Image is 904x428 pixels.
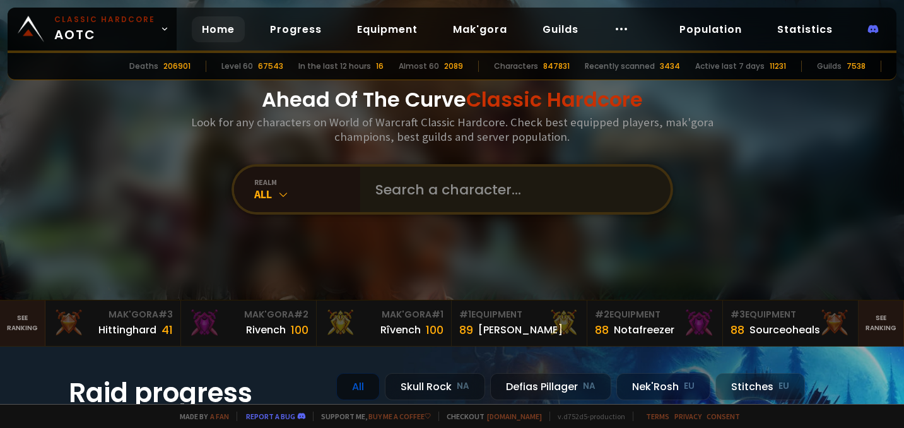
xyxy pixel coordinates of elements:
div: Equipment [459,308,579,321]
a: Mak'Gora#2Rivench100 [181,300,317,346]
a: Mak'Gora#3Hittinghard41 [45,300,181,346]
a: Terms [646,412,669,421]
span: Checkout [438,412,542,421]
span: AOTC [54,14,155,44]
div: Sourceoheals [749,322,820,338]
a: Mak'Gora#1Rîvench100 [317,300,452,346]
a: Statistics [767,16,843,42]
span: # 2 [294,308,308,321]
div: realm [254,177,360,187]
div: 2089 [444,61,463,72]
a: Home [192,16,245,42]
div: 7538 [847,61,866,72]
small: Classic Hardcore [54,14,155,25]
div: Rivench [246,322,286,338]
div: Guilds [817,61,842,72]
span: # 3 [731,308,745,321]
a: Privacy [674,412,701,421]
a: Mak'gora [443,16,517,42]
div: Active last 7 days [695,61,765,72]
div: Mak'Gora [324,308,444,321]
div: Mak'Gora [189,308,308,321]
div: 67543 [258,61,283,72]
div: 88 [595,321,609,338]
div: 16 [376,61,384,72]
h1: Ahead Of The Curve [262,85,643,115]
div: All [336,373,380,400]
span: Support me, [313,412,431,421]
div: Characters [494,61,538,72]
div: Notafreezer [614,322,674,338]
div: Almost 60 [399,61,439,72]
a: Seeranking [859,300,904,346]
a: #1Equipment89[PERSON_NAME] [452,300,587,346]
span: # 1 [431,308,443,321]
a: #2Equipment88Notafreezer [587,300,723,346]
div: Equipment [731,308,850,321]
a: Report a bug [246,412,295,421]
span: v. d752d5 - production [549,412,625,421]
a: [DOMAIN_NAME] [487,412,542,421]
a: Classic HardcoreAOTC [8,8,177,51]
div: Deaths [129,61,158,72]
div: 89 [459,321,473,338]
div: 100 [291,321,308,338]
a: Guilds [532,16,589,42]
div: 3434 [660,61,680,72]
div: 847831 [543,61,570,72]
span: Classic Hardcore [466,85,643,114]
a: Equipment [347,16,428,42]
a: Population [669,16,752,42]
small: NA [583,380,596,393]
div: Mak'Gora [53,308,173,321]
div: 41 [161,321,173,338]
a: a fan [210,412,229,421]
div: 206901 [163,61,191,72]
div: 11231 [770,61,786,72]
h1: Raid progress [69,373,321,413]
small: EU [684,380,695,393]
div: [PERSON_NAME] [478,322,563,338]
span: # 1 [459,308,471,321]
div: Recently scanned [585,61,655,72]
div: 100 [426,321,443,338]
span: Made by [172,412,229,421]
a: #3Equipment88Sourceoheals [723,300,859,346]
div: Stitches [715,373,805,400]
div: Level 60 [221,61,253,72]
div: All [254,187,360,201]
div: Hittinghard [98,322,156,338]
span: # 3 [158,308,173,321]
div: Defias Pillager [490,373,611,400]
span: # 2 [595,308,609,321]
a: Buy me a coffee [368,412,431,421]
h3: Look for any characters on World of Warcraft Classic Hardcore. Check best equipped players, mak'g... [186,115,719,144]
div: In the last 12 hours [298,61,371,72]
small: NA [457,380,469,393]
div: Equipment [595,308,715,321]
div: Nek'Rosh [616,373,710,400]
small: EU [778,380,789,393]
input: Search a character... [368,167,655,212]
div: 88 [731,321,744,338]
div: Skull Rock [385,373,485,400]
div: Rîvench [380,322,421,338]
a: Consent [707,412,740,421]
a: Progress [260,16,332,42]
